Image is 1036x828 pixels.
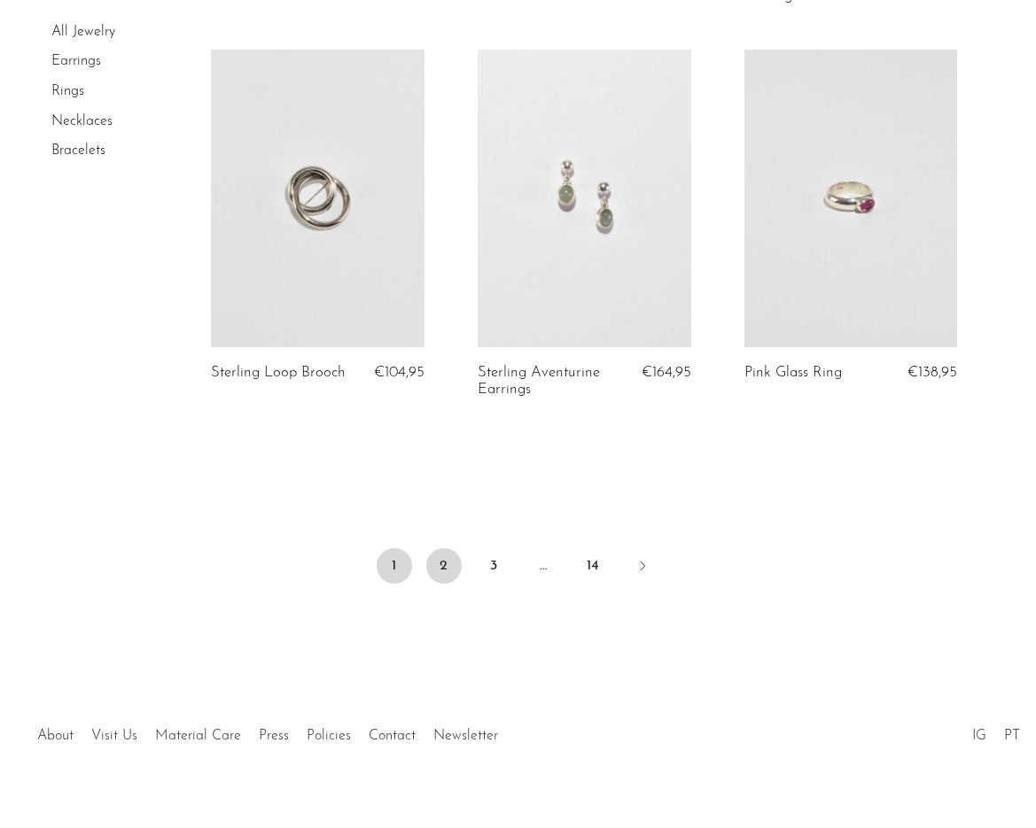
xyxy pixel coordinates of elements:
[51,143,105,158] a: Bracelets
[51,84,84,98] a: Rings
[907,365,957,380] span: €138,95
[259,729,289,743] a: Press
[963,715,1029,748] ul: Social Medias
[377,548,412,584] span: 1
[478,365,616,398] a: Sterling Aventurine Earrings
[744,365,842,381] a: Pink Glass Ring
[307,729,351,743] a: Policies
[374,365,425,380] span: €104,95
[37,729,74,743] a: About
[211,365,346,381] a: Sterling Loop Brooch
[155,729,241,743] a: Material Care
[972,729,986,743] a: IG
[51,55,101,69] a: Earrings
[476,548,511,584] a: 3
[91,729,137,743] a: Visit Us
[28,715,507,748] ul: Quick links
[51,25,115,39] a: All Jewelry
[625,548,660,587] a: Next
[575,548,611,584] a: 14
[526,548,561,584] span: …
[642,365,691,380] span: €164,95
[1004,729,1020,743] a: PT
[51,114,113,128] a: Necklaces
[426,548,462,584] a: 2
